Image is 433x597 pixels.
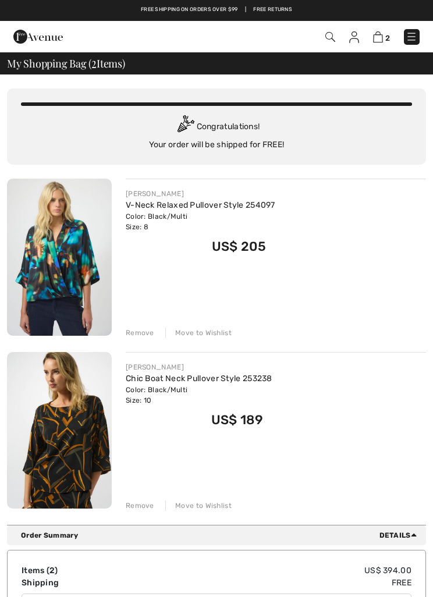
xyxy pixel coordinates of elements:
div: Remove [126,328,154,338]
a: Free Returns [253,6,292,14]
a: 2 [373,31,390,43]
a: Chic Boat Neck Pullover Style 253238 [126,374,272,383]
a: V-Neck Relaxed Pullover Style 254097 [126,200,275,210]
span: My Shopping Bag ( Items) [7,58,125,69]
div: Color: Black/Multi Size: 8 [126,211,275,232]
div: Remove [126,500,154,511]
span: Details [379,530,421,541]
a: 1ère Avenue [13,31,63,41]
a: Free shipping on orders over $99 [141,6,238,14]
div: Move to Wishlist [165,328,232,338]
div: [PERSON_NAME] [126,189,275,199]
span: 2 [385,34,390,42]
span: US$ 189 [211,412,263,428]
img: Congratulation2.svg [173,115,197,138]
div: Move to Wishlist [165,500,232,511]
div: Order Summary [21,530,421,541]
span: | [245,6,246,14]
td: Shipping [22,577,158,589]
span: 2 [49,566,55,575]
td: Items ( ) [22,564,158,577]
img: V-Neck Relaxed Pullover Style 254097 [7,179,112,336]
img: Shopping Bag [373,31,383,42]
td: Free [158,577,411,589]
img: Menu [406,31,417,42]
div: Color: Black/Multi Size: 10 [126,385,272,406]
img: Search [325,32,335,42]
td: US$ 394.00 [158,564,411,577]
img: My Info [349,31,359,43]
span: 2 [91,56,97,69]
div: [PERSON_NAME] [126,362,272,372]
img: 1ère Avenue [13,25,63,48]
div: Congratulations! Your order will be shipped for FREE! [21,115,412,151]
img: Chic Boat Neck Pullover Style 253238 [7,352,112,509]
span: US$ 205 [212,239,266,254]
